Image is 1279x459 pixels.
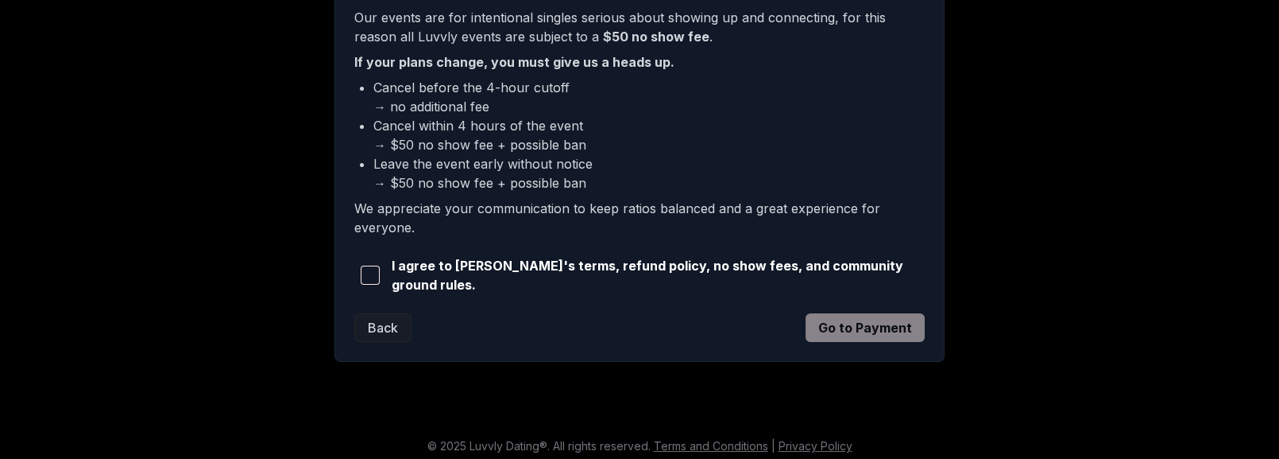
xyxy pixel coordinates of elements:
li: Leave the event early without notice → $50 no show fee + possible ban [373,154,925,193]
span: | [771,439,775,453]
li: Cancel within 4 hours of the event → $50 no show fee + possible ban [373,116,925,154]
p: If your plans change, you must give us a heads up. [354,53,925,72]
a: Terms and Conditions [654,439,768,453]
span: I agree to [PERSON_NAME]'s terms, refund policy, no show fees, and community ground rules. [392,256,925,294]
p: Our events are for intentional singles serious about showing up and connecting, for this reason a... [354,8,925,46]
b: $50 no show fee [603,29,709,45]
a: Privacy Policy [779,439,852,453]
li: Cancel before the 4-hour cutoff → no additional fee [373,78,925,116]
button: Back [354,313,412,342]
p: We appreciate your communication to keep ratios balanced and a great experience for everyone. [354,199,925,237]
